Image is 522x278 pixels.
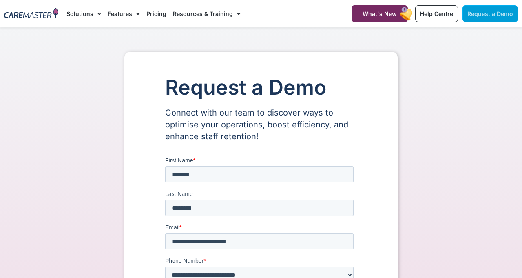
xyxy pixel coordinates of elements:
span: What's New [363,10,397,17]
p: Connect with our team to discover ways to optimise your operations, boost efficiency, and enhance... [165,107,357,142]
span: Request a Demo [467,10,513,17]
a: Request a Demo [462,5,518,22]
span: Help Centre [420,10,453,17]
img: CareMaster Logo [4,8,58,20]
h1: Request a Demo [165,76,357,99]
a: What's New [352,5,408,22]
a: Help Centre [415,5,458,22]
